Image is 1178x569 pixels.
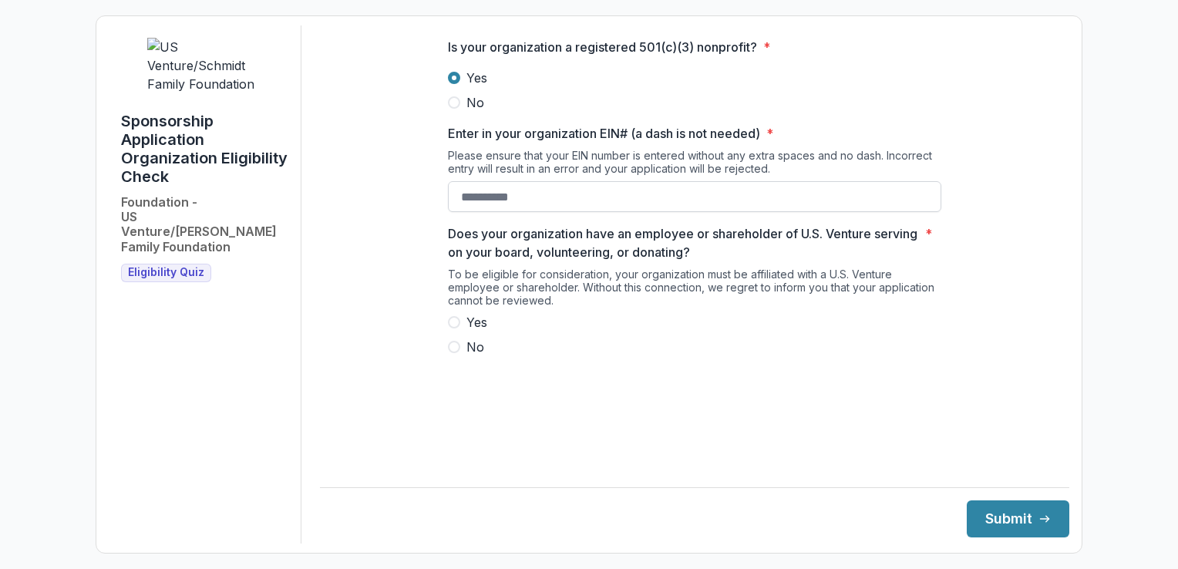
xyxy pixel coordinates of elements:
span: No [466,93,484,112]
span: Yes [466,313,487,332]
p: Enter in your organization EIN# (a dash is not needed) [448,124,760,143]
h2: Foundation - US Venture/[PERSON_NAME] Family Foundation [121,195,288,254]
span: Eligibility Quiz [128,266,204,279]
div: Please ensure that your EIN number is entered without any extra spaces and no dash. Incorrect ent... [448,149,941,181]
button: Submit [967,500,1069,537]
span: Yes [466,69,487,87]
span: No [466,338,484,356]
div: To be eligible for consideration, your organization must be affiliated with a U.S. Venture employ... [448,268,941,313]
p: Does your organization have an employee or shareholder of U.S. Venture serving on your board, vol... [448,224,919,261]
p: Is your organization a registered 501(c)(3) nonprofit? [448,38,757,56]
img: US Venture/Schmidt Family Foundation [147,38,263,93]
h1: Sponsorship Application Organization Eligibility Check [121,112,288,186]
